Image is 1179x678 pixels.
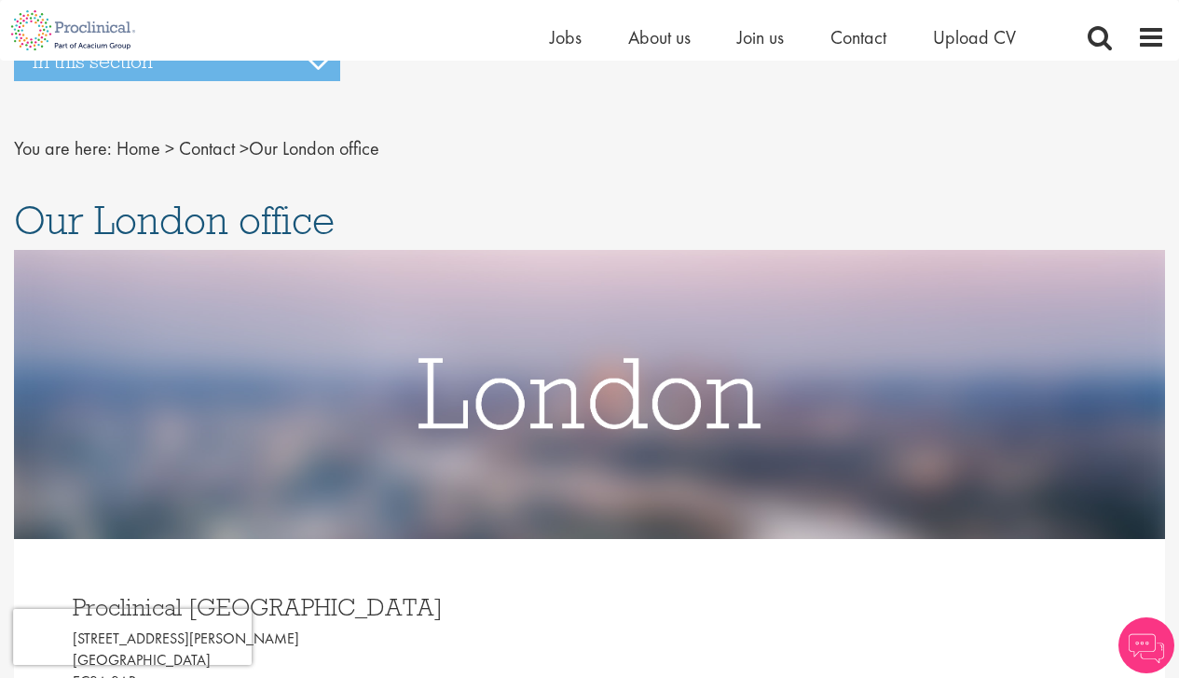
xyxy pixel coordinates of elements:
[179,136,235,160] a: breadcrumb link to Contact
[14,42,340,81] h3: In this section
[830,25,886,49] a: Contact
[933,25,1016,49] a: Upload CV
[240,136,249,160] span: >
[13,609,252,665] iframe: reCAPTCHA
[628,25,691,49] a: About us
[1118,617,1174,673] img: Chatbot
[550,25,582,49] a: Jobs
[14,195,335,245] span: Our London office
[165,136,174,160] span: >
[14,136,112,160] span: You are here:
[737,25,784,49] a: Join us
[117,136,379,160] span: Our London office
[73,595,576,619] h3: Proclinical [GEOGRAPHIC_DATA]
[117,136,160,160] a: breadcrumb link to Home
